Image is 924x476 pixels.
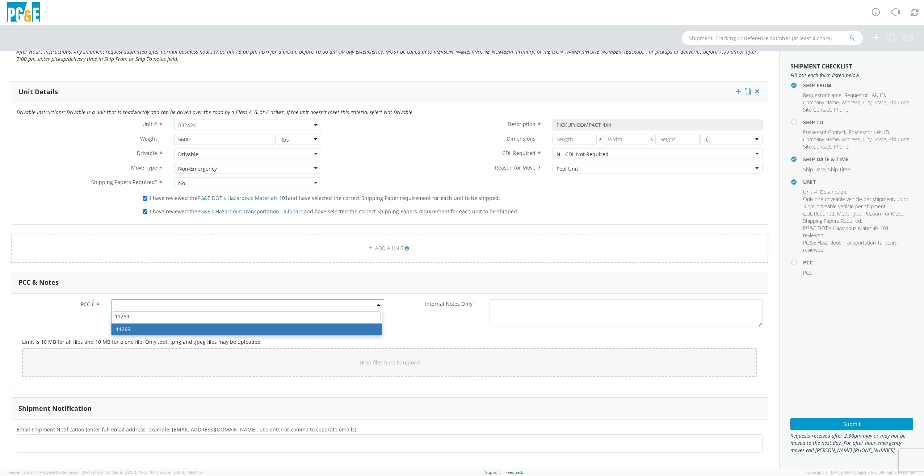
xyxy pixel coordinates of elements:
[604,134,648,145] input: Width
[828,166,850,173] span: Ship Time
[597,134,604,145] span: X
[790,72,913,79] span: Fill out each form listed below
[18,405,92,412] h3: Shipment Notification
[842,136,860,143] span: Address
[150,195,500,201] span: I have reviewed the and have selected the correct Shipping Paper requirement for each unit to be ...
[849,129,890,136] li: ,
[655,134,700,145] input: Height
[803,92,841,99] span: Requestor Name
[889,136,910,143] span: Zip Code
[864,210,903,217] span: Reason For Move
[803,210,834,217] span: CDL Required
[874,99,887,106] li: ,
[803,129,846,135] span: Possessor Contact
[889,136,911,143] li: ,
[803,106,831,113] span: Site Contact
[553,134,597,145] input: Length
[17,426,356,433] span: Email Shipment Notification (enter full email address, example: jdoe01@agistix.com, use enter or ...
[803,217,861,224] span: Shipping Papers Required
[11,234,768,263] a: ADD A UNIT
[159,469,203,475] span: master, [DATE] 08:44:05
[863,136,873,143] li: ,
[502,150,535,156] span: CDL Required
[844,92,885,99] span: Requestor LAN ID
[874,136,887,143] li: ,
[842,99,861,106] li: ,
[803,129,847,136] li: ,
[682,31,863,45] input: Shipment, Tracking or Reference Number (at least 4 chars)
[803,196,911,210] li: ,
[803,210,835,217] li: ,
[505,469,523,475] a: Feedback
[91,179,157,185] span: Shipping Papers Required?
[143,209,147,214] input: I have reviewed thePG&E's Hazardous Transportation Tailboardand have selected the correct Shippin...
[844,92,886,99] li: ,
[137,150,157,156] span: Drivable
[790,62,852,70] strong: Shipment Checklist
[197,195,288,201] a: PG&E DOT's Hazardous Materials 101
[803,166,825,173] span: Ship Date
[863,99,873,106] li: ,
[17,109,412,116] i: Drivable Instructions: Drivable is a unit that is roadworthy and can be driven over the road by a...
[849,129,889,135] span: Possessor LAN ID
[81,301,90,308] span: PCC
[837,210,861,217] span: Move Type
[842,99,860,106] span: Address
[495,164,535,171] span: Reason for Move
[18,279,59,286] h3: PCC & Notes
[834,143,848,150] span: Phone
[22,339,757,345] h5: Limit is 10 MB for all files and 10 MB for a one file. Only .pdf, .png and .jpeg files may be upl...
[820,188,846,195] span: Description
[197,208,304,215] a: PG&E's Hazardous Transportation Tailboard
[18,88,58,96] h3: Unit Details
[803,83,913,88] h4: Ship From
[556,165,578,172] div: Pool Unit
[178,151,198,158] div: Drivable
[803,166,826,173] li: ,
[803,260,913,265] h4: PCC
[174,120,321,130] span: B32424
[803,143,832,150] li: ,
[803,225,889,239] span: PG&E DOT's Hazardous Materials 101 reviewed
[803,179,913,185] h4: Unit
[834,106,848,113] span: Phone
[112,323,382,335] li: 11269
[150,208,518,215] span: I have reviewed the and have selected the correct Shipping Papers requirement for each unit to be...
[803,239,898,253] span: PG&E Hazardous Transportation Tailboard reviewed
[17,48,757,62] i: After Hours Instructions: Any shipment request submitted after normal business hours (7:00 am - 5...
[142,121,157,128] span: Unit #
[863,99,871,106] span: City
[140,135,157,142] span: Weight
[803,120,913,125] h4: Ship To
[889,99,910,106] span: Zip Code
[803,106,832,113] li: ,
[803,143,831,150] span: Site Contact
[178,122,317,129] span: B32424
[648,134,655,145] span: X
[803,188,817,195] span: Unit #
[803,99,839,106] span: Company Name
[9,469,110,475] span: Server: 2025.17.0-16a969492de
[803,156,913,162] h4: Ship Date & Time
[803,99,840,106] li: ,
[507,135,535,142] span: Dimensions
[178,180,185,187] div: No
[803,225,911,239] li: ,
[360,359,420,366] span: Drop files here to upload
[874,136,886,143] span: State
[556,151,609,158] div: N - CDL Not Required
[66,469,110,475] span: master, [DATE] 09:51:12
[820,188,847,196] li: ,
[803,92,843,99] li: ,
[425,300,472,307] span: Internal Notes Only
[803,136,840,143] li: ,
[803,196,908,210] span: Only one driveable vehicle per shipment, up to 3 not driveable vehicle per shipment
[178,165,217,172] div: Non-Emergency
[864,210,904,217] li: ,
[5,2,42,24] img: pge-logo-06675f144f4cfa6a6814.png
[803,136,839,143] span: Company Name
[889,99,911,106] li: ,
[805,469,915,475] span: Copyright © [DATE]-[DATE] Agistix Inc., All Rights Reserved
[803,269,812,276] span: PCC
[874,99,886,106] span: State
